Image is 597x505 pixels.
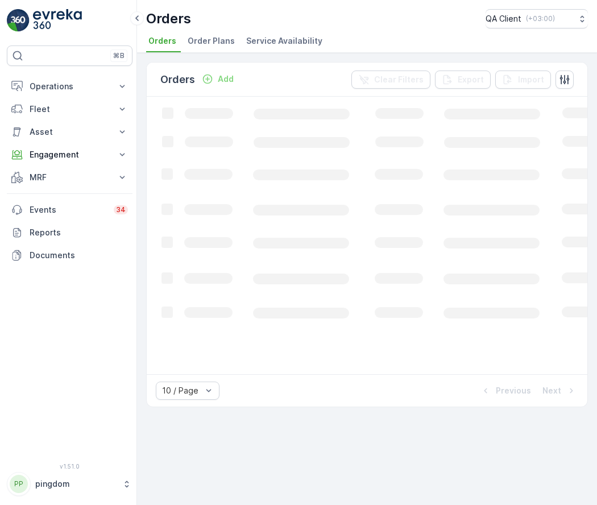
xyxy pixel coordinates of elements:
[7,98,132,121] button: Fleet
[479,384,532,398] button: Previous
[35,478,117,490] p: pingdom
[10,475,28,493] div: PP
[30,204,107,216] p: Events
[7,9,30,32] img: logo
[197,72,238,86] button: Add
[496,385,531,396] p: Previous
[7,463,132,470] span: v 1.51.0
[30,227,128,238] p: Reports
[30,126,110,138] p: Asset
[374,74,424,85] p: Clear Filters
[541,384,578,398] button: Next
[146,10,191,28] p: Orders
[30,250,128,261] p: Documents
[218,73,234,85] p: Add
[7,143,132,166] button: Engagement
[7,244,132,267] a: Documents
[7,75,132,98] button: Operations
[7,166,132,189] button: MRF
[7,472,132,496] button: PPpingdom
[7,121,132,143] button: Asset
[458,74,484,85] p: Export
[435,71,491,89] button: Export
[188,35,235,47] span: Order Plans
[113,51,125,60] p: ⌘B
[30,104,110,115] p: Fleet
[30,172,110,183] p: MRF
[518,74,544,85] p: Import
[33,9,82,32] img: logo_light-DOdMpM7g.png
[486,9,588,28] button: QA Client(+03:00)
[486,13,521,24] p: QA Client
[116,205,126,214] p: 34
[30,81,110,92] p: Operations
[148,35,176,47] span: Orders
[351,71,430,89] button: Clear Filters
[7,198,132,221] a: Events34
[7,221,132,244] a: Reports
[246,35,322,47] span: Service Availability
[495,71,551,89] button: Import
[542,385,561,396] p: Next
[526,14,555,23] p: ( +03:00 )
[30,149,110,160] p: Engagement
[160,72,195,88] p: Orders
